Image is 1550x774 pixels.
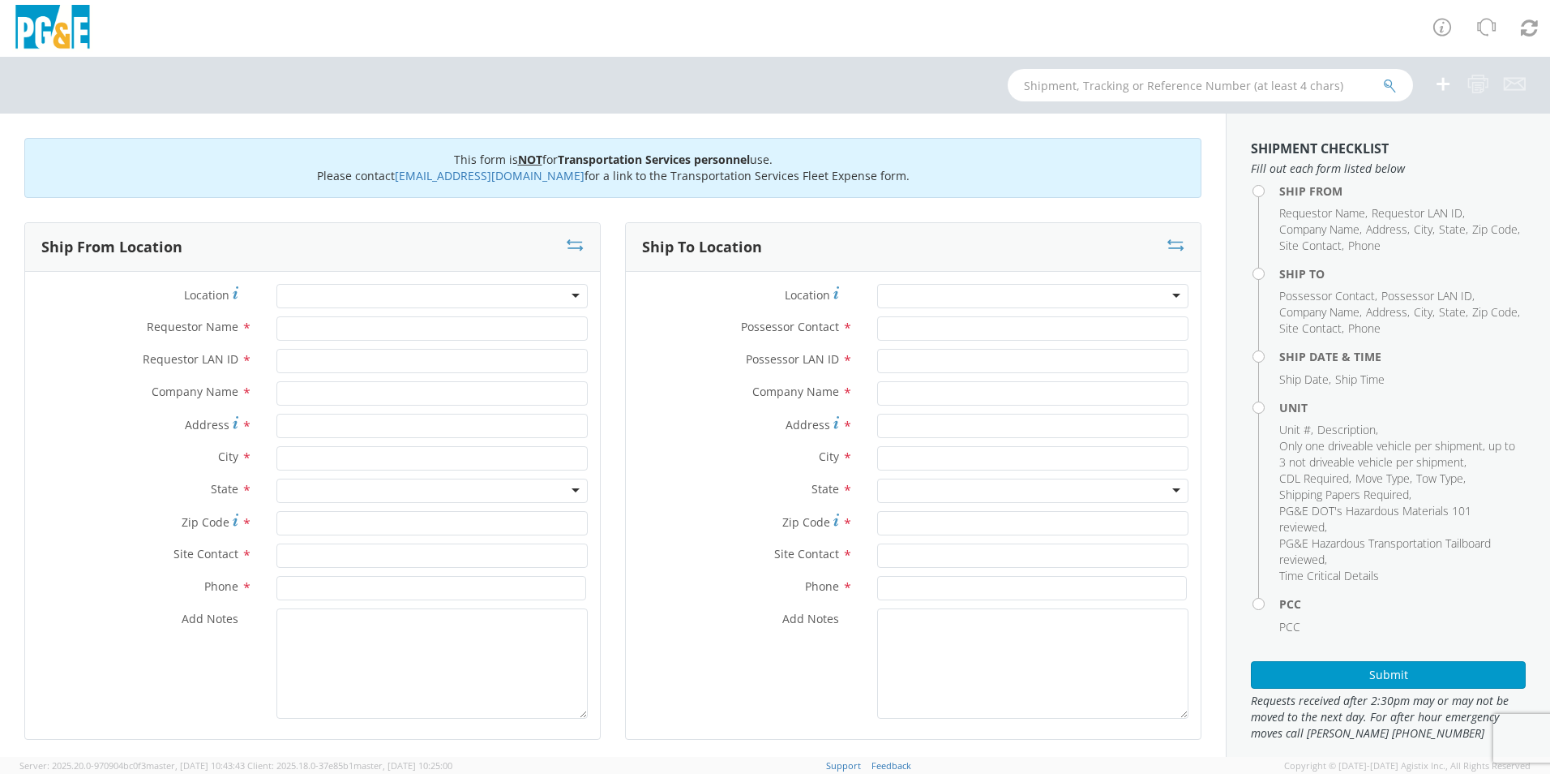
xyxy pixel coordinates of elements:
[146,759,245,772] span: master, [DATE] 10:43:43
[1279,422,1311,437] span: Unit #
[41,239,182,256] h3: Ship From Location
[1279,288,1377,304] li: ,
[1279,503,1522,535] li: ,
[1279,304,1359,320] span: Company Name
[1279,320,1344,337] li: ,
[173,546,238,561] span: Site Contact
[184,287,229,303] span: Location
[746,351,839,367] span: Possessor LAN ID
[786,417,830,432] span: Address
[782,514,830,530] span: Zip Code
[1279,535,1522,568] li: ,
[1279,238,1344,254] li: ,
[218,449,238,464] span: City
[1366,221,1410,238] li: ,
[1279,221,1362,238] li: ,
[185,417,229,432] span: Address
[152,384,238,399] span: Company Name
[1366,304,1410,320] li: ,
[1279,487,1409,502] span: Shipping Papers Required
[1366,221,1407,237] span: Address
[1279,372,1331,388] li: ,
[1439,221,1468,238] li: ,
[1279,238,1342,253] span: Site Contact
[558,152,750,167] b: Transportation Services personnel
[395,168,584,183] a: [EMAIL_ADDRESS][DOMAIN_NAME]
[1251,161,1526,177] span: Fill out each form listed below
[1279,471,1351,487] li: ,
[1381,288,1475,304] li: ,
[1279,205,1365,221] span: Requestor Name
[1251,693,1526,742] span: Requests received after 2:30pm may or may not be moved to the next day. For after hour emergency ...
[1439,221,1466,237] span: State
[182,611,238,626] span: Add Notes
[1279,205,1368,221] li: ,
[1439,304,1468,320] li: ,
[642,239,762,256] h3: Ship To Location
[1472,304,1518,320] span: Zip Code
[182,514,229,530] span: Zip Code
[211,481,238,497] span: State
[805,578,839,594] span: Phone
[1279,185,1526,197] h4: Ship From
[1414,221,1432,237] span: City
[1279,568,1379,583] span: Time Critical Details
[1279,535,1491,567] span: PG&E Hazardous Transportation Tailboard reviewed
[1416,471,1466,487] li: ,
[1279,503,1471,535] span: PG&E DOT's Hazardous Materials 101 reviewed
[1279,350,1526,363] h4: Ship Date & Time
[1381,288,1472,303] span: Possessor LAN ID
[1279,320,1342,336] span: Site Contact
[1472,304,1520,320] li: ,
[1279,304,1362,320] li: ,
[1439,304,1466,320] span: State
[1279,619,1300,634] span: PCC
[204,578,238,594] span: Phone
[247,759,452,772] span: Client: 2025.18.0-37e85b1
[1414,221,1435,238] li: ,
[1317,422,1376,437] span: Description
[24,138,1201,198] div: This form is for use. Please contact for a link to the Transportation Services Fleet Expense form.
[1372,205,1462,221] span: Requestor LAN ID
[1008,69,1413,101] input: Shipment, Tracking or Reference Number (at least 4 chars)
[1366,304,1407,320] span: Address
[1372,205,1465,221] li: ,
[1279,438,1522,471] li: ,
[518,152,542,167] u: NOT
[1251,140,1389,157] strong: Shipment Checklist
[12,5,93,53] img: pge-logo-06675f144f4cfa6a6814.png
[741,319,839,334] span: Possessor Contact
[1279,372,1329,387] span: Ship Date
[1279,268,1526,280] h4: Ship To
[1279,487,1411,503] li: ,
[1355,471,1410,486] span: Move Type
[752,384,839,399] span: Company Name
[871,759,911,772] a: Feedback
[1348,238,1381,253] span: Phone
[1279,438,1515,470] span: Only one driveable vehicle per shipment, up to 3 not driveable vehicle per shipment
[1279,402,1526,414] h4: Unit
[1414,304,1432,320] span: City
[1284,759,1531,772] span: Copyright © [DATE]-[DATE] Agistix Inc., All Rights Reserved
[1414,304,1435,320] li: ,
[1279,422,1313,438] li: ,
[1472,221,1520,238] li: ,
[1279,471,1349,486] span: CDL Required
[826,759,861,772] a: Support
[1279,598,1526,610] h4: PCC
[147,319,238,334] span: Requestor Name
[1251,661,1526,689] button: Submit
[1317,422,1378,438] li: ,
[811,481,839,497] span: State
[143,351,238,367] span: Requestor LAN ID
[19,759,245,772] span: Server: 2025.20.0-970904bc0f3
[1279,288,1375,303] span: Possessor Contact
[1416,471,1463,486] span: Tow Type
[1279,221,1359,237] span: Company Name
[1348,320,1381,336] span: Phone
[1472,221,1518,237] span: Zip Code
[782,611,839,626] span: Add Notes
[1355,471,1412,487] li: ,
[353,759,452,772] span: master, [DATE] 10:25:00
[1335,372,1385,387] span: Ship Time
